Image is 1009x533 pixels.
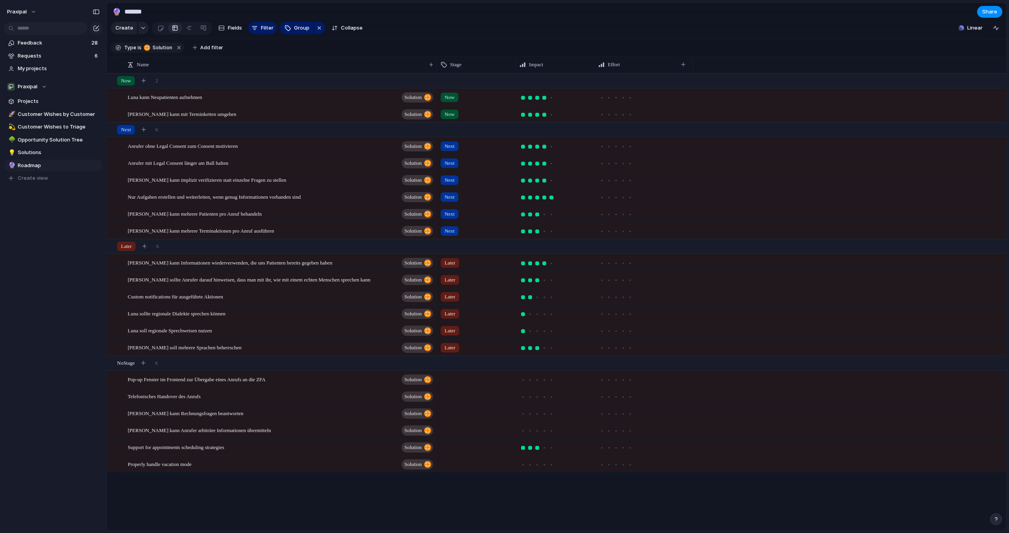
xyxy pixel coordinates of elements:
button: 🔮 [7,162,15,170]
a: 🔮Roadmap [4,160,102,171]
span: Solution [404,325,422,336]
span: Solution [404,291,422,302]
span: [PERSON_NAME] soll mehrere Sprachen beherrschen [128,343,242,352]
a: Requests6 [4,50,102,62]
span: Luna soll regionale Sprechweisen nutzen [128,326,212,335]
span: Linear [967,24,983,32]
button: Solution [402,192,433,202]
span: Projects [18,97,100,105]
button: praxipal [4,6,41,18]
span: Now [445,93,454,101]
span: Next [445,193,454,201]
span: Later [445,276,455,284]
span: 28 [91,39,99,47]
span: [PERSON_NAME] kann mit Terminketten umgehen [128,109,236,118]
span: Now [445,110,454,118]
span: Next [445,142,454,150]
button: Praxipal [4,81,102,93]
span: Effort [608,61,620,69]
span: Next [121,126,131,134]
span: Solution [404,425,422,436]
span: praxipal [7,8,27,16]
div: 🚀Customer Wishes by Customer [4,108,102,120]
button: Solution [402,141,433,151]
span: Nur Aufgaben erstellen und weiterleiten, wenn genug Informationen vorhanden sind [128,192,301,201]
button: Share [977,6,1002,18]
span: Opportunity Solution Tree [18,136,100,144]
span: 2 [155,77,158,85]
span: Create [115,24,133,32]
span: Luna sollte regionale Dialekte sprechen können [128,309,225,318]
button: Solution [142,43,174,52]
span: Stage [450,61,462,69]
span: Anrufer mit Legal Consent länger am Ball halten [128,158,228,167]
span: Solution [404,141,422,152]
button: Solution [402,275,433,285]
button: Collapse [328,22,366,34]
span: Praxipal [18,83,37,91]
span: Next [445,210,454,218]
span: Later [445,259,455,267]
span: Solution [404,308,422,319]
span: Solution [150,44,172,51]
span: [PERSON_NAME] kann Informationen wiederverwenden, die uns Patienten bereits gegeben haben [128,258,332,267]
span: Next [445,227,454,235]
span: Requests [18,52,92,60]
div: 🚀 [8,110,14,119]
div: 🌳 [8,135,14,144]
button: Solution [402,309,433,319]
span: Filter [261,24,274,32]
span: Name [137,61,149,69]
span: Fields [228,24,242,32]
span: Group [294,24,309,32]
span: No Stage [117,359,135,367]
span: Luna kann Neupatienten aufnehmen [128,92,202,101]
span: Collapse [341,24,363,32]
a: 💫Customer Wishes to Triage [4,121,102,133]
button: Solution [402,425,433,436]
button: Solution [402,459,433,470]
a: Feedback28 [4,37,102,49]
span: Solution [404,408,422,419]
span: [PERSON_NAME] kann implizit verifizieren statt einzelne Fragen zu stellen [128,175,286,184]
button: 🚀 [7,110,15,118]
span: Customer Wishes to Triage [18,123,100,131]
button: Create [111,22,137,34]
button: 💡 [7,149,15,157]
a: Projects [4,95,102,107]
span: Solution [404,92,422,103]
div: 💡Solutions [4,147,102,158]
button: Solution [402,343,433,353]
span: Support for appointments scheduling strategies [128,442,224,451]
span: Pop-up Fenster im Frontend zur Übergabe eines Anrufs an die ZFA [128,375,266,384]
span: Impact [529,61,543,69]
div: 🔮 [8,161,14,170]
button: Filter [248,22,277,34]
span: 6 [155,126,158,134]
span: Solution [404,374,422,385]
span: 6 [95,52,99,60]
span: Solution [404,209,422,220]
span: [PERSON_NAME] kann Rechnungsfragen beantworten [128,408,244,417]
button: Solution [402,109,433,119]
button: Solution [402,408,433,419]
span: Solution [404,192,422,203]
button: 💫 [7,123,15,131]
span: Properly handle vacation mode [128,459,192,468]
span: [PERSON_NAME] kann Anrufer arbiträre Informationen übermitteln [128,425,271,434]
span: Share [982,8,997,16]
button: Create view [4,172,102,184]
span: [PERSON_NAME] sollte Anrufer darauf hinweisen, dass man mit ihr, wie mit einem echten Menschen sp... [128,275,370,284]
span: [PERSON_NAME] kann mehrere Terminaktionen pro Anruf ausführen [128,226,274,235]
span: My projects [18,65,100,73]
span: Solution [404,342,422,353]
span: 6 [155,359,158,367]
button: Fields [215,22,245,34]
span: Solution [404,225,422,237]
span: Anrufer ohne Legal Consent zum Consent motivieren [128,141,238,150]
button: Add filter [188,42,228,53]
span: Later [445,310,455,318]
button: Solution [402,292,433,302]
span: 6 [156,242,159,250]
